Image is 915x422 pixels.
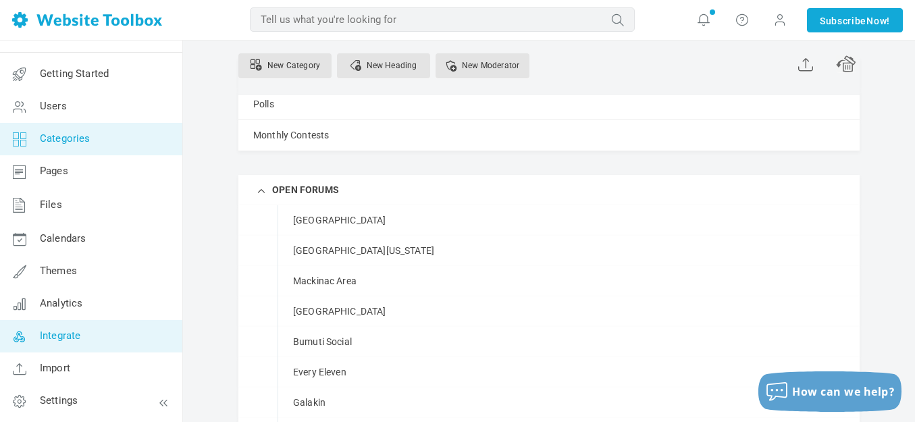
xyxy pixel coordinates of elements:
[253,96,274,113] a: Polls
[40,265,77,277] span: Themes
[272,182,339,199] a: OPEN FORUMS
[758,371,901,412] button: How can we help?
[40,232,86,244] span: Calendars
[253,127,329,144] a: Monthly Contests
[40,100,67,112] span: Users
[293,364,346,381] a: Every Eleven
[293,212,386,229] a: [GEOGRAPHIC_DATA]
[866,14,890,28] span: Now!
[293,303,386,320] a: [GEOGRAPHIC_DATA]
[238,53,332,78] a: Use multiple categories to organize discussions
[293,273,357,290] a: Mackinac Area
[40,362,70,374] span: Import
[792,384,895,399] span: How can we help?
[40,297,82,309] span: Analytics
[40,199,62,211] span: Files
[40,329,80,342] span: Integrate
[293,334,352,350] a: Bumuti Social
[40,394,78,406] span: Settings
[40,68,109,80] span: Getting Started
[40,132,90,144] span: Categories
[807,8,903,32] a: SubscribeNow!
[293,394,325,411] a: Galakin
[337,53,430,78] a: New Heading
[40,165,68,177] span: Pages
[250,7,635,32] input: Tell us what you're looking for
[293,242,434,259] a: [GEOGRAPHIC_DATA][US_STATE]
[436,53,529,78] a: Assigning a user as a moderator for a category gives them permission to help oversee the content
